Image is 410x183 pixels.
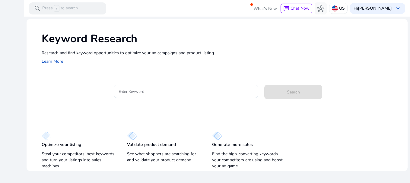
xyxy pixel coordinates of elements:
[42,50,402,56] p: Research and find keyword opportunities to optimize your ad campaigns and product listing.
[317,5,324,12] span: hub
[281,4,312,13] button: chatChat Now
[212,142,253,148] p: Generate more sales
[394,5,402,12] span: keyboard_arrow_down
[358,5,392,11] b: [PERSON_NAME]
[34,5,41,12] span: search
[127,151,200,163] p: See what shoppers are searching for and validate your product demand.
[332,5,338,11] img: us.svg
[212,132,222,140] img: diamond.svg
[42,32,402,45] h1: Keyword Research
[339,3,345,14] p: US
[315,2,327,14] button: hub
[42,142,81,148] p: Optimize your listing
[42,5,78,12] p: Press to search
[42,132,52,140] img: diamond.svg
[54,5,59,12] span: /
[42,58,63,64] a: Learn More
[354,6,392,11] p: Hi
[283,6,289,12] span: chat
[253,3,277,14] span: What's New
[42,151,115,169] p: Steal your competitors’ best keywords and turn your listings into sales machines.
[212,151,285,169] p: Find the high-converting keywords your competitors are using and boost your ad game.
[291,5,310,11] span: Chat Now
[127,132,137,140] img: diamond.svg
[127,142,176,148] p: Validate product demand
